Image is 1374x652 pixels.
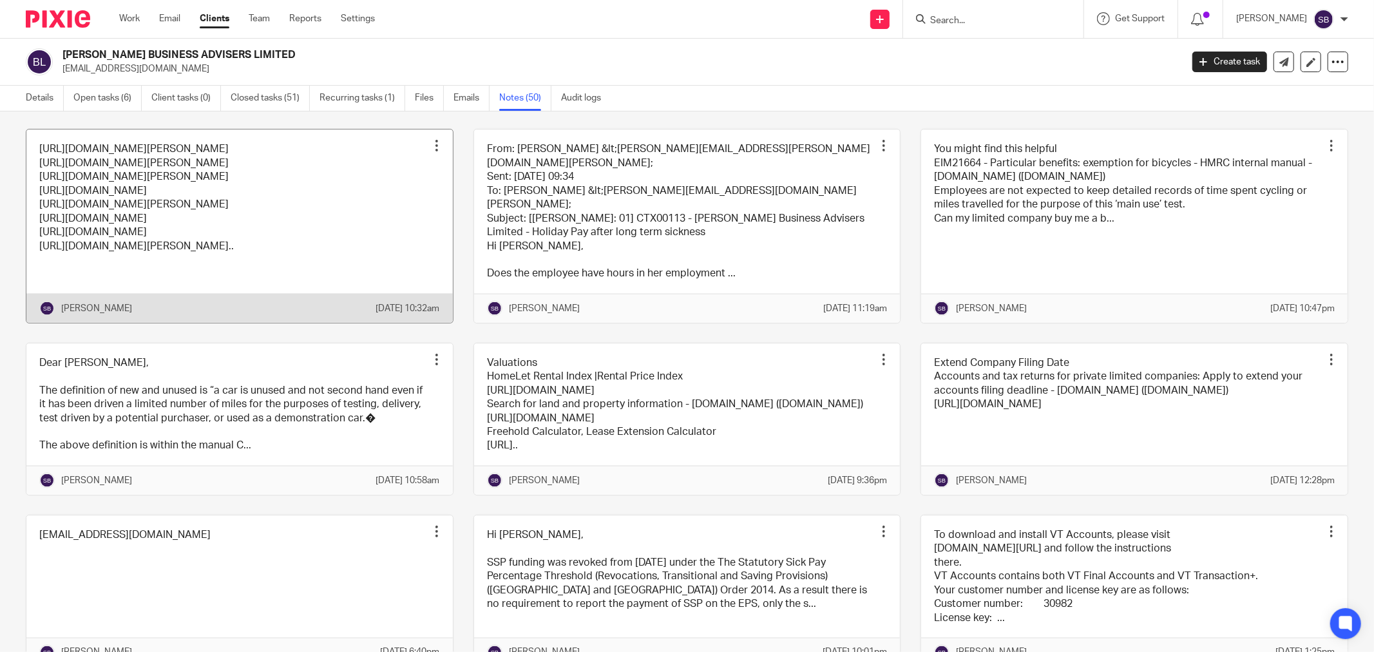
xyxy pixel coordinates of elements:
[1192,52,1267,72] a: Create task
[26,10,90,28] img: Pixie
[249,12,270,25] a: Team
[61,474,132,487] p: [PERSON_NAME]
[73,86,142,111] a: Open tasks (6)
[828,474,887,487] p: [DATE] 9:36pm
[929,15,1045,27] input: Search
[61,302,132,315] p: [PERSON_NAME]
[487,473,502,488] img: svg%3E
[26,86,64,111] a: Details
[415,86,444,111] a: Files
[119,12,140,25] a: Work
[289,12,321,25] a: Reports
[499,86,551,111] a: Notes (50)
[1270,474,1335,487] p: [DATE] 12:28pm
[934,301,949,316] img: svg%3E
[1236,12,1307,25] p: [PERSON_NAME]
[956,302,1027,315] p: [PERSON_NAME]
[487,301,502,316] img: svg%3E
[62,62,1173,75] p: [EMAIL_ADDRESS][DOMAIN_NAME]
[320,86,405,111] a: Recurring tasks (1)
[39,301,55,316] img: svg%3E
[509,474,580,487] p: [PERSON_NAME]
[231,86,310,111] a: Closed tasks (51)
[1313,9,1334,30] img: svg%3E
[934,473,949,488] img: svg%3E
[561,86,611,111] a: Audit logs
[159,12,180,25] a: Email
[453,86,490,111] a: Emails
[26,48,53,75] img: svg%3E
[509,302,580,315] p: [PERSON_NAME]
[341,12,375,25] a: Settings
[200,12,229,25] a: Clients
[62,48,951,62] h2: [PERSON_NAME] BUSINESS ADVISERS LIMITED
[1115,14,1165,23] span: Get Support
[823,302,887,315] p: [DATE] 11:19am
[151,86,221,111] a: Client tasks (0)
[39,473,55,488] img: svg%3E
[376,302,440,315] p: [DATE] 10:32am
[376,474,440,487] p: [DATE] 10:58am
[1270,302,1335,315] p: [DATE] 10:47pm
[956,474,1027,487] p: [PERSON_NAME]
